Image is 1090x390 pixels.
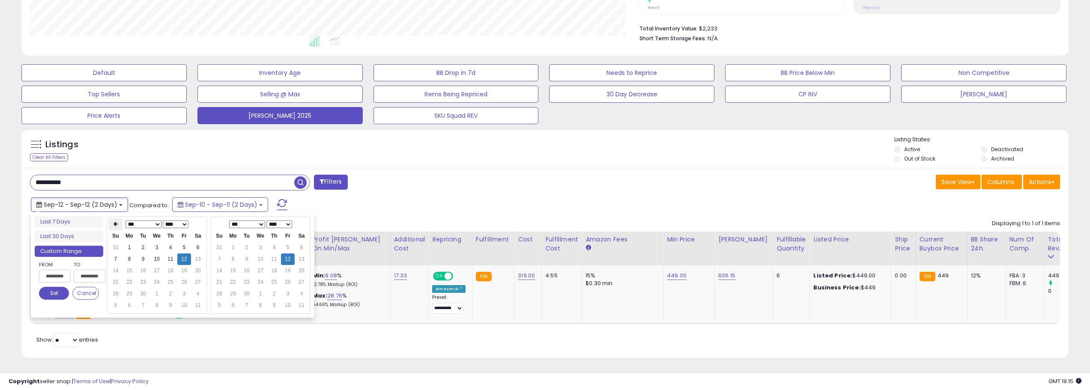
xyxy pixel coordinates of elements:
[813,283,860,292] b: Business Price:
[226,300,240,311] td: 6
[394,271,407,280] a: 17.33
[109,288,122,300] td: 28
[639,35,706,42] b: Short Term Storage Fees:
[585,272,657,280] div: 15%
[122,242,136,253] td: 1
[373,107,539,124] button: SKU Squad REV
[226,242,240,253] td: 1
[267,300,281,311] td: 9
[281,288,295,300] td: 3
[585,235,660,244] div: Amazon Fees
[109,230,122,242] th: Su
[172,197,268,212] button: Sep-10 - Sep-11 (2 Days)
[776,272,803,280] div: 6
[813,272,884,280] div: $449.00
[226,253,240,265] td: 8
[904,146,920,153] label: Active
[1048,272,1083,280] div: 449
[639,23,1054,33] li: $2,233
[267,242,281,253] td: 4
[327,292,342,300] a: 28.76
[254,253,267,265] td: 10
[226,265,240,277] td: 15
[295,253,308,265] td: 13
[549,86,714,103] button: 30 Day Decrease
[725,64,890,81] button: BB Price Below Min
[212,230,226,242] th: Su
[164,288,177,300] td: 2
[240,265,254,277] td: 16
[725,86,890,103] button: CP INV
[813,284,884,292] div: $449
[150,288,164,300] td: 1
[281,253,295,265] td: 12
[920,235,964,253] div: Current Buybox Price
[197,107,363,124] button: [PERSON_NAME] 2025
[295,230,308,242] th: Sa
[971,235,1002,253] div: BB Share 24h.
[901,86,1066,103] button: [PERSON_NAME]
[373,86,539,103] button: Items Being Repriced
[281,242,295,253] td: 5
[920,272,935,281] small: FBA
[136,230,150,242] th: Tu
[648,5,660,10] small: Prev: 0
[254,242,267,253] td: 3
[452,273,466,280] span: OFF
[136,253,150,265] td: 9
[254,230,267,242] th: We
[240,230,254,242] th: Tu
[987,178,1014,186] span: Columns
[1048,235,1079,253] div: Total Rev.
[667,235,711,244] div: Min Price
[129,201,169,209] span: Compared to:
[72,287,99,300] button: Cancel
[267,288,281,300] td: 2
[44,200,117,209] span: Sep-12 - Sep-12 (2 Days)
[150,242,164,253] td: 3
[30,153,68,161] div: Clear All Filters
[240,288,254,300] td: 30
[177,230,191,242] th: Fr
[992,220,1060,228] div: Displaying 1 to 1 of 1 items
[718,235,769,244] div: [PERSON_NAME]
[518,235,538,244] div: Cost
[39,287,69,300] button: Set
[904,155,935,162] label: Out of Stock
[164,253,177,265] td: 11
[813,235,887,244] div: Listed Price
[177,300,191,311] td: 10
[313,282,384,288] p: 12.78% Markup (ROI)
[136,242,150,253] td: 2
[991,146,1023,153] label: Deactivated
[191,300,205,311] td: 11
[212,300,226,311] td: 5
[35,246,103,257] li: Custom Range
[281,300,295,311] td: 10
[150,253,164,265] td: 10
[267,253,281,265] td: 11
[177,277,191,288] td: 26
[31,197,128,212] button: Sep-12 - Sep-12 (2 Days)
[55,272,183,318] div: ASIN:
[1009,280,1038,287] div: FBM: 6
[295,300,308,311] td: 11
[191,288,205,300] td: 4
[212,242,226,253] td: 31
[212,288,226,300] td: 28
[938,271,949,280] span: 449
[45,139,78,151] h5: Listings
[373,64,539,81] button: BB Drop in 7d
[122,265,136,277] td: 15
[545,235,578,253] div: Fulfillment Cost
[240,253,254,265] td: 9
[667,271,687,280] a: 449.00
[109,253,122,265] td: 7
[991,155,1014,162] label: Archived
[325,271,337,280] a: 9.08
[432,285,466,293] div: Amazon AI *
[39,260,69,269] label: From
[21,86,187,103] button: Top Sellers
[226,288,240,300] td: 29
[432,235,469,244] div: Repricing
